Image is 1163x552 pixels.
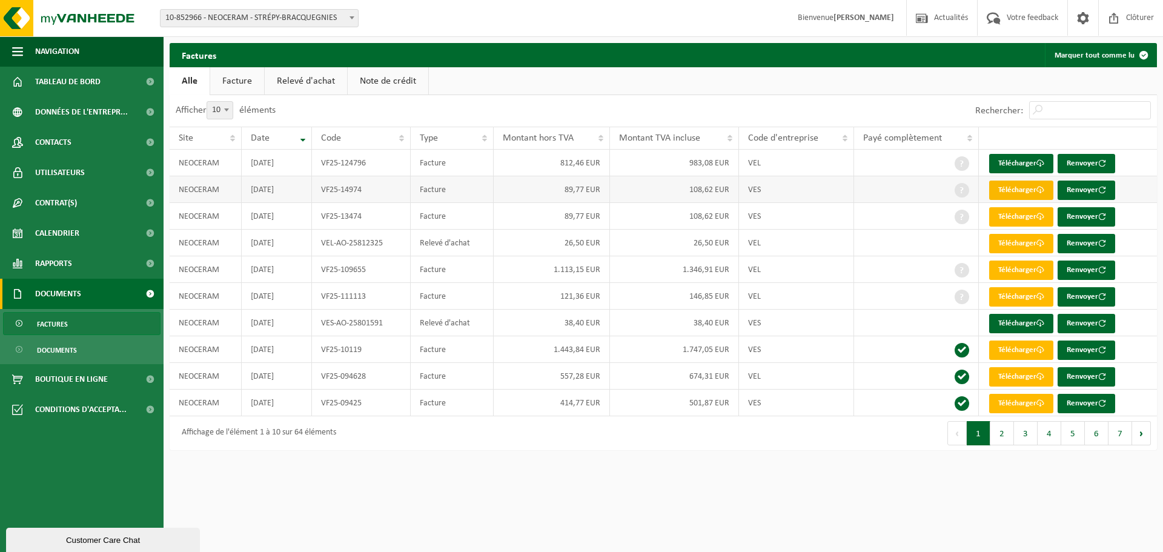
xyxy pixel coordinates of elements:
a: Télécharger [989,367,1053,387]
span: Montant TVA incluse [619,133,700,143]
strong: [PERSON_NAME] [833,13,894,22]
span: Documents [35,279,81,309]
td: VF25-094628 [312,363,411,390]
span: 10 [207,102,233,119]
td: 121,36 EUR [494,283,610,310]
span: Contacts [35,127,71,158]
td: 1.346,91 EUR [610,256,739,283]
span: Documents [37,339,77,362]
span: 10-852966 - NEOCERAM - STRÉPY-BRACQUEGNIES [161,10,358,27]
a: Alle [170,67,210,95]
span: Montant hors TVA [503,133,574,143]
span: Rapports [35,248,72,279]
button: 3 [1014,421,1038,445]
td: [DATE] [242,256,313,283]
td: 26,50 EUR [494,230,610,256]
button: 1 [967,421,990,445]
td: VF25-10119 [312,336,411,363]
td: NEOCERAM [170,150,242,176]
span: Contrat(s) [35,188,77,218]
td: Facture [411,256,494,283]
td: VEL [739,256,854,283]
span: Calendrier [35,218,79,248]
a: Télécharger [989,394,1053,413]
a: Télécharger [989,154,1053,173]
td: VES-AO-25801591 [312,310,411,336]
button: Renvoyer [1058,314,1115,333]
td: 501,87 EUR [610,390,739,416]
td: NEOCERAM [170,363,242,390]
td: VF25-09425 [312,390,411,416]
td: 674,31 EUR [610,363,739,390]
button: Renvoyer [1058,287,1115,307]
a: Télécharger [989,207,1053,227]
td: 812,46 EUR [494,150,610,176]
td: NEOCERAM [170,390,242,416]
td: VEL-AO-25812325 [312,230,411,256]
span: Tableau de bord [35,67,101,97]
a: Télécharger [989,234,1053,253]
td: 89,77 EUR [494,176,610,203]
td: 38,40 EUR [610,310,739,336]
h2: Factures [170,43,228,67]
a: Documents [3,338,161,361]
td: 1.747,05 EUR [610,336,739,363]
td: [DATE] [242,203,313,230]
a: Télécharger [989,314,1053,333]
td: VES [739,176,854,203]
td: Facture [411,336,494,363]
a: Télécharger [989,261,1053,280]
span: Conditions d'accepta... [35,394,127,425]
button: Renvoyer [1058,234,1115,253]
span: Données de l'entrepr... [35,97,128,127]
td: 146,85 EUR [610,283,739,310]
span: Utilisateurs [35,158,85,188]
td: 38,40 EUR [494,310,610,336]
td: NEOCERAM [170,256,242,283]
span: Site [179,133,193,143]
a: Télécharger [989,181,1053,200]
a: Factures [3,312,161,335]
td: 1.113,15 EUR [494,256,610,283]
td: [DATE] [242,310,313,336]
span: Type [420,133,438,143]
td: Facture [411,176,494,203]
a: Relevé d'achat [265,67,347,95]
td: 26,50 EUR [610,230,739,256]
button: Renvoyer [1058,367,1115,387]
td: VF25-124796 [312,150,411,176]
span: Code d'entreprise [748,133,818,143]
button: 2 [990,421,1014,445]
td: VES [739,390,854,416]
td: VEL [739,283,854,310]
td: VEL [739,363,854,390]
a: Télécharger [989,341,1053,360]
button: 6 [1085,421,1108,445]
td: NEOCERAM [170,310,242,336]
span: 10 [207,101,233,119]
button: Renvoyer [1058,261,1115,280]
td: 1.443,84 EUR [494,336,610,363]
button: Renvoyer [1058,394,1115,413]
td: VF25-111113 [312,283,411,310]
a: Télécharger [989,287,1053,307]
span: 10-852966 - NEOCERAM - STRÉPY-BRACQUEGNIES [160,9,359,27]
span: Payé complètement [863,133,942,143]
td: VF25-13474 [312,203,411,230]
span: Code [321,133,341,143]
button: Renvoyer [1058,181,1115,200]
label: Rechercher: [975,106,1023,116]
td: NEOCERAM [170,203,242,230]
td: VES [739,336,854,363]
button: Next [1132,421,1151,445]
td: [DATE] [242,363,313,390]
td: Relevé d'achat [411,310,494,336]
td: 89,77 EUR [494,203,610,230]
button: 7 [1108,421,1132,445]
span: Navigation [35,36,79,67]
td: 557,28 EUR [494,363,610,390]
td: [DATE] [242,336,313,363]
button: Renvoyer [1058,341,1115,360]
button: 4 [1038,421,1061,445]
